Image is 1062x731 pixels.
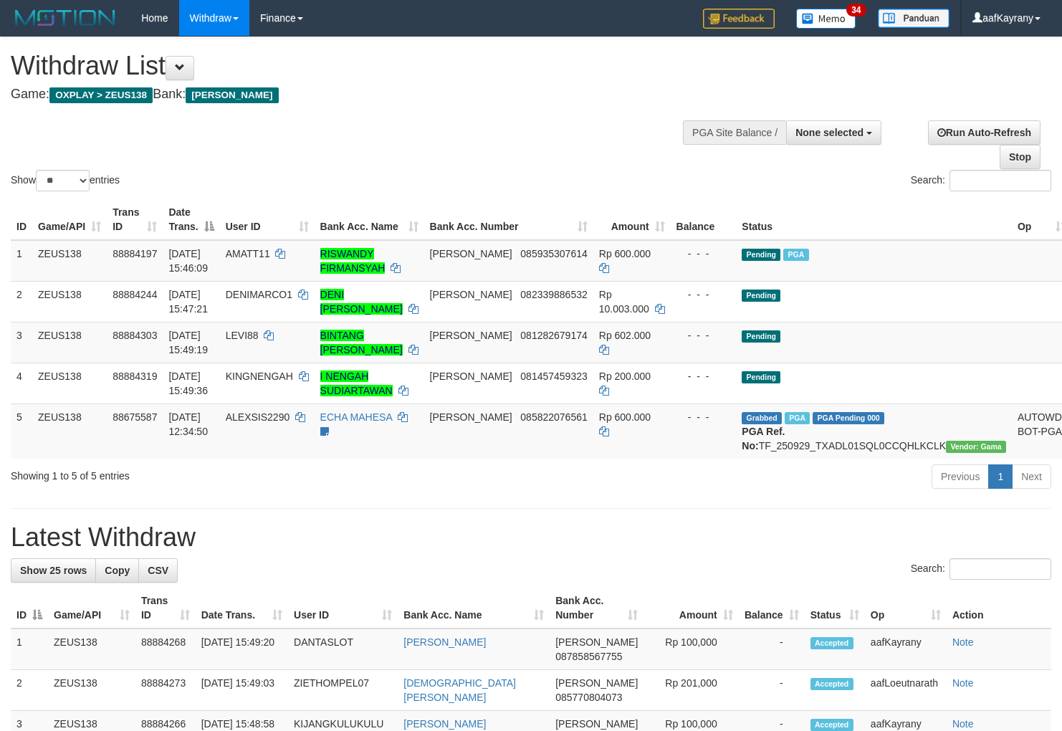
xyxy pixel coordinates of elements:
[846,4,866,16] span: 34
[786,120,881,145] button: None selected
[11,52,694,80] h1: Withdraw List
[813,412,884,424] span: PGA Pending
[226,330,259,341] span: LEVI88
[135,588,196,629] th: Trans ID: activate to sort column ascending
[11,558,96,583] a: Show 25 rows
[555,718,638,730] span: [PERSON_NAME]
[196,670,288,711] td: [DATE] 15:49:03
[795,127,864,138] span: None selected
[796,9,856,29] img: Button%20Memo.svg
[911,558,1051,580] label: Search:
[430,248,512,259] span: [PERSON_NAME]
[949,558,1051,580] input: Search:
[520,411,587,423] span: Copy 085822076561 to clipboard
[742,290,780,302] span: Pending
[742,249,780,261] span: Pending
[599,248,651,259] span: Rp 600.000
[671,199,737,240] th: Balance
[865,629,947,670] td: aafKayrany
[49,87,153,103] span: OXPLAY > ZEUS138
[736,403,1012,459] td: TF_250929_TXADL01SQL0CCQHLKCLK
[320,371,393,396] a: I NENGAH SUDIARTAWAN
[32,199,107,240] th: Game/API: activate to sort column ascending
[226,289,292,300] span: DENIMARCO1
[288,629,398,670] td: DANTASLOT
[947,588,1051,629] th: Action
[865,588,947,629] th: Op: activate to sort column ascending
[11,170,120,191] label: Show entries
[1000,145,1041,169] a: Stop
[430,289,512,300] span: [PERSON_NAME]
[11,629,48,670] td: 1
[783,249,808,261] span: Marked by aafanarl
[599,330,651,341] span: Rp 602.000
[226,248,270,259] span: AMATT11
[107,199,163,240] th: Trans ID: activate to sort column ascending
[11,322,32,363] td: 3
[676,247,731,261] div: - - -
[1012,464,1051,489] a: Next
[113,371,157,382] span: 88884319
[11,240,32,282] td: 1
[168,371,208,396] span: [DATE] 15:49:36
[676,328,731,343] div: - - -
[593,199,671,240] th: Amount: activate to sort column ascending
[48,588,135,629] th: Game/API: activate to sort column ascending
[11,7,120,29] img: MOTION_logo.png
[36,170,90,191] select: Showentries
[20,565,87,576] span: Show 25 rows
[288,588,398,629] th: User ID: activate to sort column ascending
[11,523,1051,552] h1: Latest Withdraw
[32,281,107,322] td: ZEUS138
[403,636,486,648] a: [PERSON_NAME]
[676,369,731,383] div: - - -
[32,240,107,282] td: ZEUS138
[550,588,644,629] th: Bank Acc. Number: activate to sort column ascending
[11,588,48,629] th: ID: activate to sort column descending
[949,170,1051,191] input: Search:
[810,678,853,690] span: Accepted
[952,677,974,689] a: Note
[148,565,168,576] span: CSV
[742,371,780,383] span: Pending
[644,629,738,670] td: Rp 100,000
[32,363,107,403] td: ZEUS138
[742,412,782,424] span: Grabbed
[952,718,974,730] a: Note
[315,199,424,240] th: Bank Acc. Name: activate to sort column ascending
[320,248,386,274] a: RISWANDY FIRMANSYAH
[168,330,208,355] span: [DATE] 15:49:19
[810,637,853,649] span: Accepted
[430,371,512,382] span: [PERSON_NAME]
[928,120,1041,145] a: Run Auto-Refresh
[683,120,786,145] div: PGA Site Balance /
[810,719,853,731] span: Accepted
[555,692,622,703] span: Copy 085770804073 to clipboard
[555,636,638,648] span: [PERSON_NAME]
[736,199,1012,240] th: Status
[113,289,157,300] span: 88884244
[742,330,780,343] span: Pending
[520,248,587,259] span: Copy 085935307614 to clipboard
[739,629,805,670] td: -
[424,199,593,240] th: Bank Acc. Number: activate to sort column ascending
[644,588,738,629] th: Amount: activate to sort column ascending
[676,410,731,424] div: - - -
[946,441,1006,453] span: Vendor URL: https://trx31.1velocity.biz
[11,363,32,403] td: 4
[11,281,32,322] td: 2
[168,248,208,274] span: [DATE] 15:46:09
[226,411,290,423] span: ALEXSIS2290
[599,289,649,315] span: Rp 10.003.000
[11,403,32,459] td: 5
[520,289,587,300] span: Copy 082339886532 to clipboard
[555,651,622,662] span: Copy 087858567755 to clipboard
[138,558,178,583] a: CSV
[11,463,432,483] div: Showing 1 to 5 of 5 entries
[911,170,1051,191] label: Search:
[644,670,738,711] td: Rp 201,000
[32,403,107,459] td: ZEUS138
[739,588,805,629] th: Balance: activate to sort column ascending
[196,588,288,629] th: Date Trans.: activate to sort column ascending
[520,371,587,382] span: Copy 081457459323 to clipboard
